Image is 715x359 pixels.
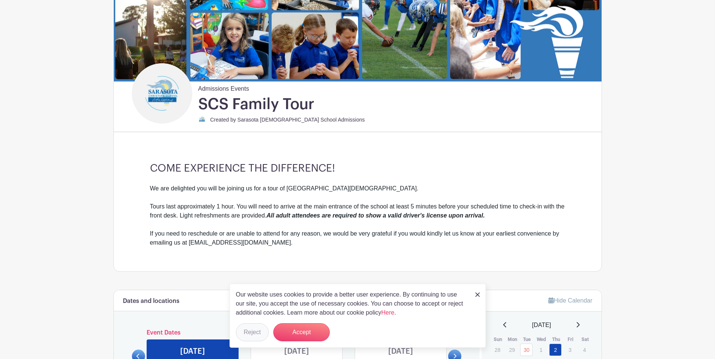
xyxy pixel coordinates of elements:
[198,95,314,114] h1: SCS Family Tour
[532,321,551,330] span: [DATE]
[198,81,249,93] span: Admissions Events
[520,336,534,343] th: Tue
[150,162,565,175] h3: COME EXPERIENCE THE DIFFERENCE!
[578,336,593,343] th: Sat
[491,336,505,343] th: Sun
[549,344,562,356] a: 2
[266,212,485,219] em: All adult attendees are required to show a valid driver's license upon arrival.
[578,344,591,356] p: 4
[273,323,330,341] button: Accept
[506,344,518,356] p: 29
[123,298,179,305] h6: Dates and locations
[145,329,449,336] h6: Event Dates
[520,344,533,356] a: 30
[535,344,547,356] p: 1
[564,344,576,356] p: 3
[210,117,365,123] small: Created by Sarasota [DEMOGRAPHIC_DATA] School Admissions
[549,336,563,343] th: Thu
[475,292,480,297] img: close_button-5f87c8562297e5c2d7936805f587ecaba9071eb48480494691a3f1689db116b3.svg
[548,297,592,304] a: Hide Calendar
[134,65,190,122] img: Admissions%20Logo%20%20(2).png
[534,336,549,343] th: Wed
[563,336,578,343] th: Fri
[198,116,206,123] img: Admisions%20Logo.png
[505,336,520,343] th: Mon
[236,323,269,341] button: Reject
[491,344,504,356] p: 28
[381,309,395,316] a: Here
[236,290,467,317] p: Our website uses cookies to provide a better user experience. By continuing to use our site, you ...
[150,184,565,247] div: We are delighted you will be joining us for a tour of [GEOGRAPHIC_DATA][DEMOGRAPHIC_DATA]. Tours ...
